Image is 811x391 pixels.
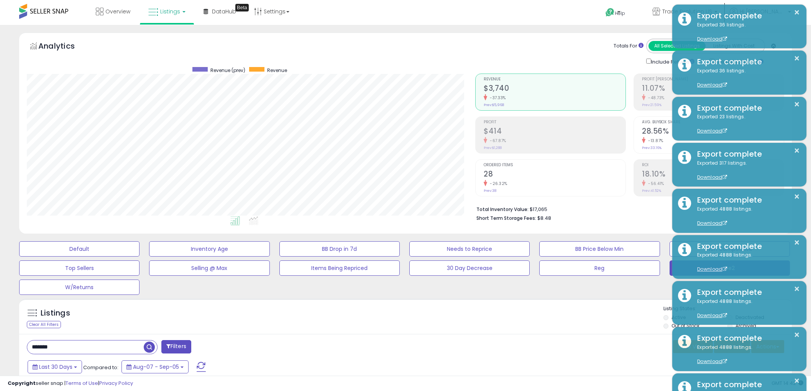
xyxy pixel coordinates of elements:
[642,170,784,180] h2: 18.10%
[671,314,686,321] label: Active
[487,181,507,187] small: -26.32%
[691,149,801,160] div: Export complete
[671,322,699,329] label: Out of Stock
[279,260,400,276] button: Items Being Repriced
[697,36,727,42] a: Download
[28,360,82,373] button: Last 30 Days
[267,67,287,74] span: Revenue
[539,260,660,276] button: Reg
[794,238,800,247] button: ×
[38,41,90,53] h5: Analytics
[83,364,118,371] span: Compared to:
[484,146,502,150] small: Prev: $1,288
[484,84,625,94] h2: $3,740
[212,8,236,15] span: DataHub
[640,57,704,66] div: Include Returns
[149,260,269,276] button: Selling @ Max
[691,241,801,252] div: Export complete
[484,188,496,193] small: Prev: 38
[27,321,61,328] div: Clear All Filters
[19,280,140,295] button: W/Returns
[537,214,551,222] span: $8.48
[599,2,640,25] a: Help
[476,206,529,213] b: Total Inventory Value:
[605,8,615,17] i: Get Help
[697,128,727,134] a: Download
[160,8,180,15] span: Listings
[691,344,801,365] div: Exported 4888 listings.
[794,146,800,155] button: ×
[235,4,249,11] div: Tooltip anchor
[484,120,625,124] span: Profit
[8,380,36,387] strong: Copyright
[794,100,800,109] button: ×
[735,322,756,329] label: Archived
[476,215,536,221] b: Short Term Storage Fees:
[642,84,784,94] h2: 11.07%
[697,220,727,226] a: Download
[691,379,801,390] div: Export complete
[697,358,727,365] a: Download
[691,195,801,206] div: Export complete
[691,21,801,43] div: Exported 36 listings.
[133,363,179,371] span: Aug-07 - Sep-05
[409,241,530,257] button: Needs to Reprice
[670,260,790,276] button: De2
[645,181,664,187] small: -56.41%
[691,67,801,89] div: Exported 36 listings.
[642,163,784,167] span: ROI
[691,113,801,135] div: Exported 23 listings.
[149,241,269,257] button: Inventory Age
[691,298,801,319] div: Exported 4888 listings.
[476,204,778,213] li: $17,065
[642,188,661,193] small: Prev: 41.52%
[642,127,784,137] h2: 28.56%
[8,380,133,387] div: seller snap | |
[484,170,625,180] h2: 28
[484,127,625,137] h2: $414
[41,308,70,319] h5: Listings
[642,103,662,107] small: Prev: 21.59%
[484,163,625,167] span: Ordered Items
[691,103,801,114] div: Export complete
[484,103,504,107] small: Prev: $5,968
[691,252,801,273] div: Exported 4888 listings.
[539,241,660,257] button: BB Price Below Min
[697,82,727,88] a: Download
[642,146,662,150] small: Prev: 33.16%
[691,160,801,181] div: Exported 317 listings.
[642,77,784,82] span: Profit [PERSON_NAME]
[19,241,140,257] button: Default
[19,260,140,276] button: Top Sellers
[794,54,800,63] button: ×
[210,67,245,74] span: Revenue (prev)
[645,138,663,144] small: -13.87%
[691,287,801,298] div: Export complete
[642,120,784,124] span: Avg. Buybox Share
[39,363,72,371] span: Last 30 Days
[670,241,790,257] button: Non Competitive
[648,41,706,51] button: All Selected Listings
[697,312,727,319] a: Download
[409,260,530,276] button: 30 Day Decrease
[615,10,625,16] span: Help
[99,380,133,387] a: Privacy Policy
[105,8,130,15] span: Overview
[484,77,625,82] span: Revenue
[663,305,792,312] p: Listing States:
[794,376,800,386] button: ×
[794,284,800,294] button: ×
[691,56,801,67] div: Export complete
[697,266,727,272] a: Download
[794,192,800,201] button: ×
[697,174,727,180] a: Download
[161,340,191,353] button: Filters
[691,10,801,21] div: Export complete
[487,138,506,144] small: -67.87%
[645,95,665,101] small: -48.73%
[794,8,800,17] button: ×
[691,333,801,344] div: Export complete
[66,380,98,387] a: Terms of Use
[121,360,189,373] button: Aug-07 - Sep-05
[691,206,801,227] div: Exported 4888 listings.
